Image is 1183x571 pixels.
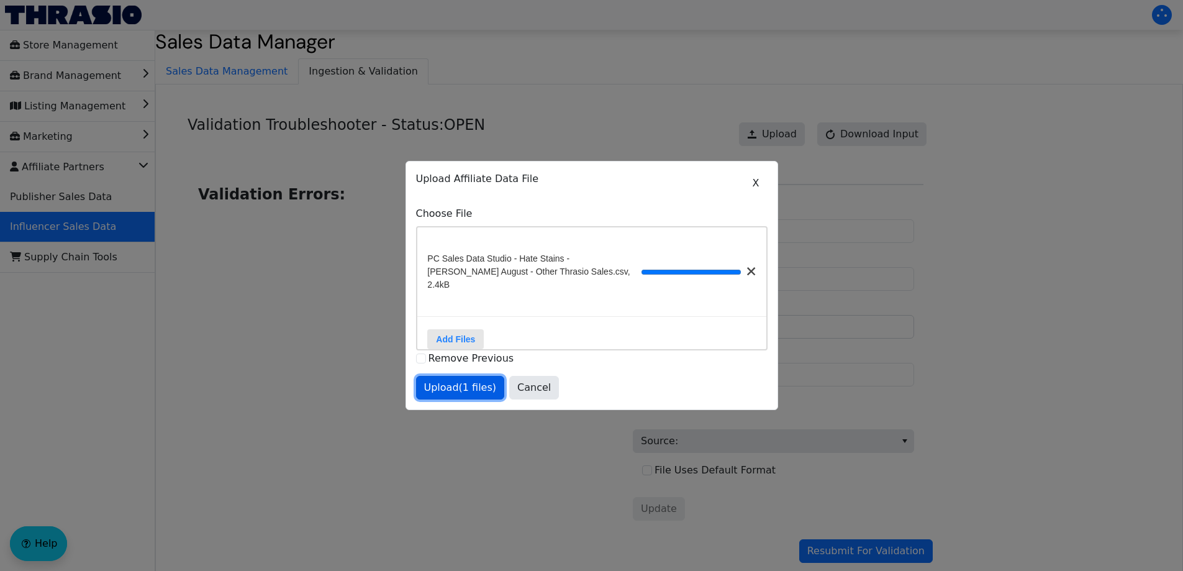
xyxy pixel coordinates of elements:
label: Choose File [416,206,768,221]
span: PC Sales Data Studio - Hate Stains - [PERSON_NAME] August - Other Thrasio Sales.csv, 2.4kB [427,252,641,291]
label: Add Files [427,329,484,349]
p: Upload Affiliate Data File [416,171,768,186]
button: Upload(1 files) [416,376,505,400]
button: X [745,171,768,195]
span: X [753,176,759,191]
span: Upload (1 files) [424,380,497,395]
span: Cancel [517,380,551,395]
button: Cancel [509,376,559,400]
label: Remove Previous [428,352,514,364]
